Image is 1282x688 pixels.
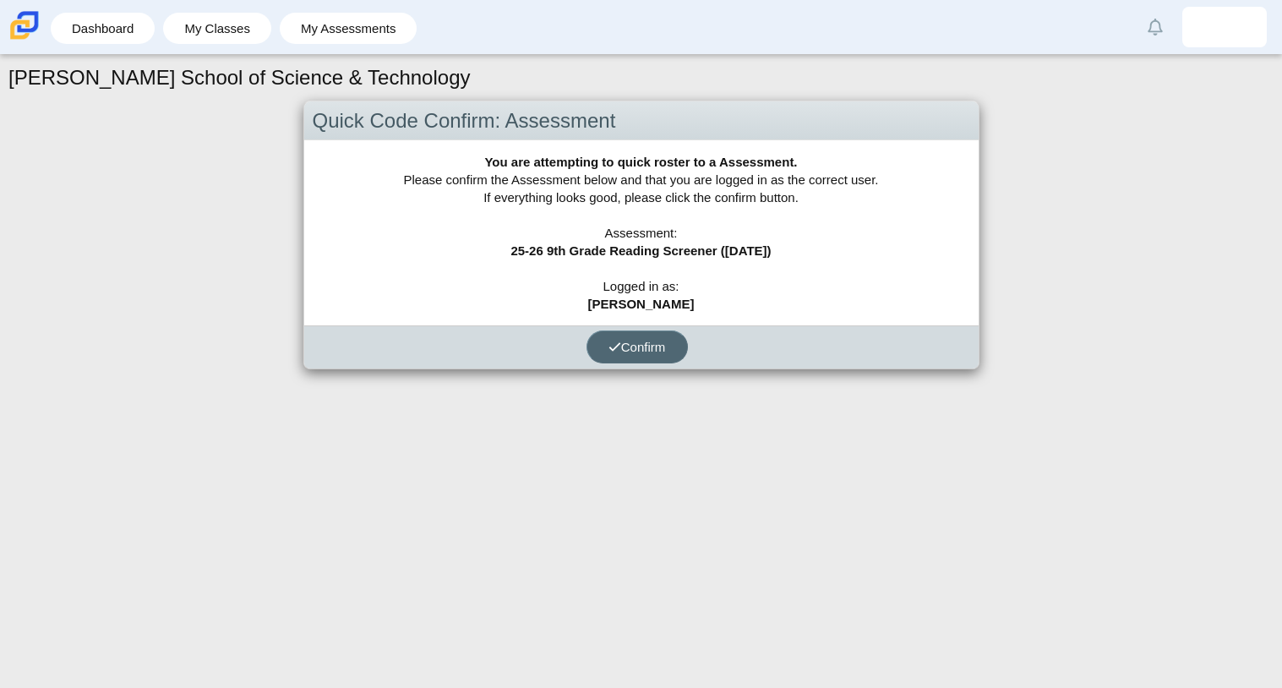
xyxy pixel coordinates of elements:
a: Dashboard [59,13,146,44]
span: Confirm [608,340,666,354]
a: jesus.gutierrezmen.pr7MqY [1182,7,1267,47]
div: Please confirm the Assessment below and that you are logged in as the correct user. If everything... [304,140,979,325]
a: Carmen School of Science & Technology [7,31,42,46]
h1: [PERSON_NAME] School of Science & Technology [8,63,471,92]
img: jesus.gutierrezmen.pr7MqY [1211,14,1238,41]
a: My Classes [172,13,263,44]
a: Alerts [1137,8,1174,46]
img: Carmen School of Science & Technology [7,8,42,43]
b: 25-26 9th Grade Reading Screener ([DATE]) [510,243,771,258]
button: Confirm [586,330,688,363]
div: Quick Code Confirm: Assessment [304,101,979,141]
b: You are attempting to quick roster to a Assessment. [484,155,797,169]
a: My Assessments [288,13,409,44]
b: [PERSON_NAME] [588,297,695,311]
